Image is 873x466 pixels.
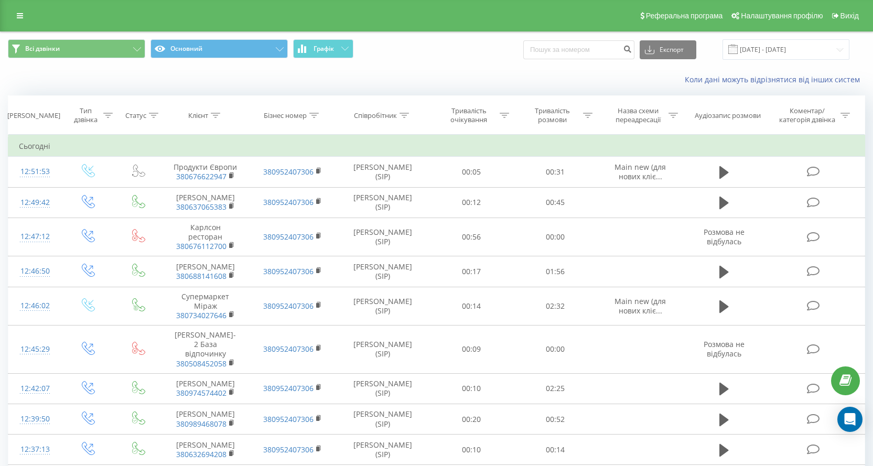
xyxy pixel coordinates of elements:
[354,111,397,120] div: Співробітник
[19,296,51,316] div: 12:46:02
[19,439,51,460] div: 12:37:13
[704,227,745,246] span: Розмова не відбулась
[336,157,430,187] td: [PERSON_NAME] (SIP)
[840,12,859,20] span: Вихід
[741,12,823,20] span: Налаштування профілю
[704,339,745,359] span: Розмова не відбулась
[264,111,307,120] div: Бізнес номер
[429,256,513,287] td: 00:17
[441,106,497,124] div: Тривалість очікування
[336,373,430,404] td: [PERSON_NAME] (SIP)
[7,111,60,120] div: [PERSON_NAME]
[263,266,314,276] a: 380952407306
[336,326,430,374] td: [PERSON_NAME] (SIP)
[429,187,513,218] td: 00:12
[150,39,288,58] button: Основний
[125,111,146,120] div: Статус
[176,388,227,398] a: 380974574402
[188,111,208,120] div: Клієнт
[162,218,249,256] td: Карлсон ресторан
[176,449,227,459] a: 380632694208
[336,404,430,435] td: [PERSON_NAME] (SIP)
[8,39,145,58] button: Всі дзвінки
[615,296,666,316] span: Main new (для нових кліє...
[336,218,430,256] td: [PERSON_NAME] (SIP)
[314,45,334,52] span: Графік
[263,344,314,354] a: 380952407306
[176,171,227,181] a: 380676622947
[429,326,513,374] td: 00:09
[646,12,723,20] span: Реферальна програма
[263,167,314,177] a: 380952407306
[162,157,249,187] td: Продукти Європи
[685,74,865,84] a: Коли дані можуть відрізнятися вiд інших систем
[429,435,513,465] td: 00:10
[513,157,597,187] td: 00:31
[176,202,227,212] a: 380637065383
[19,161,51,182] div: 12:51:53
[429,287,513,326] td: 00:14
[293,39,353,58] button: Графік
[25,45,60,53] span: Всі дзвінки
[513,287,597,326] td: 02:32
[176,419,227,429] a: 380989468078
[19,409,51,429] div: 12:39:50
[176,241,227,251] a: 380676112700
[513,435,597,465] td: 00:14
[429,373,513,404] td: 00:10
[610,106,666,124] div: Назва схеми переадресації
[336,187,430,218] td: [PERSON_NAME] (SIP)
[429,218,513,256] td: 00:56
[640,40,696,59] button: Експорт
[777,106,838,124] div: Коментар/категорія дзвінка
[615,162,666,181] span: Main new (для нових кліє...
[19,226,51,247] div: 12:47:12
[263,383,314,393] a: 380952407306
[263,445,314,454] a: 380952407306
[336,256,430,287] td: [PERSON_NAME] (SIP)
[429,404,513,435] td: 00:20
[513,218,597,256] td: 00:00
[19,378,51,399] div: 12:42:07
[162,435,249,465] td: [PERSON_NAME]
[19,339,51,360] div: 12:45:29
[263,301,314,311] a: 380952407306
[513,326,597,374] td: 00:00
[695,111,761,120] div: Аудіозапис розмови
[162,256,249,287] td: [PERSON_NAME]
[524,106,580,124] div: Тривалість розмови
[71,106,100,124] div: Тип дзвінка
[336,287,430,326] td: [PERSON_NAME] (SIP)
[429,157,513,187] td: 00:05
[162,287,249,326] td: Супермаркет Міраж
[513,187,597,218] td: 00:45
[8,136,865,157] td: Сьогодні
[19,261,51,281] div: 12:46:50
[162,373,249,404] td: [PERSON_NAME]
[176,359,227,369] a: 380508452058
[162,326,249,374] td: [PERSON_NAME]- 2 База відпочинку
[162,404,249,435] td: [PERSON_NAME]
[336,435,430,465] td: [PERSON_NAME] (SIP)
[513,404,597,435] td: 00:52
[523,40,634,59] input: Пошук за номером
[176,271,227,281] a: 380688141608
[513,256,597,287] td: 01:56
[263,414,314,424] a: 380952407306
[162,187,249,218] td: [PERSON_NAME]
[837,407,863,432] div: Open Intercom Messenger
[263,197,314,207] a: 380952407306
[263,232,314,242] a: 380952407306
[176,310,227,320] a: 380734027646
[513,373,597,404] td: 02:25
[19,192,51,213] div: 12:49:42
